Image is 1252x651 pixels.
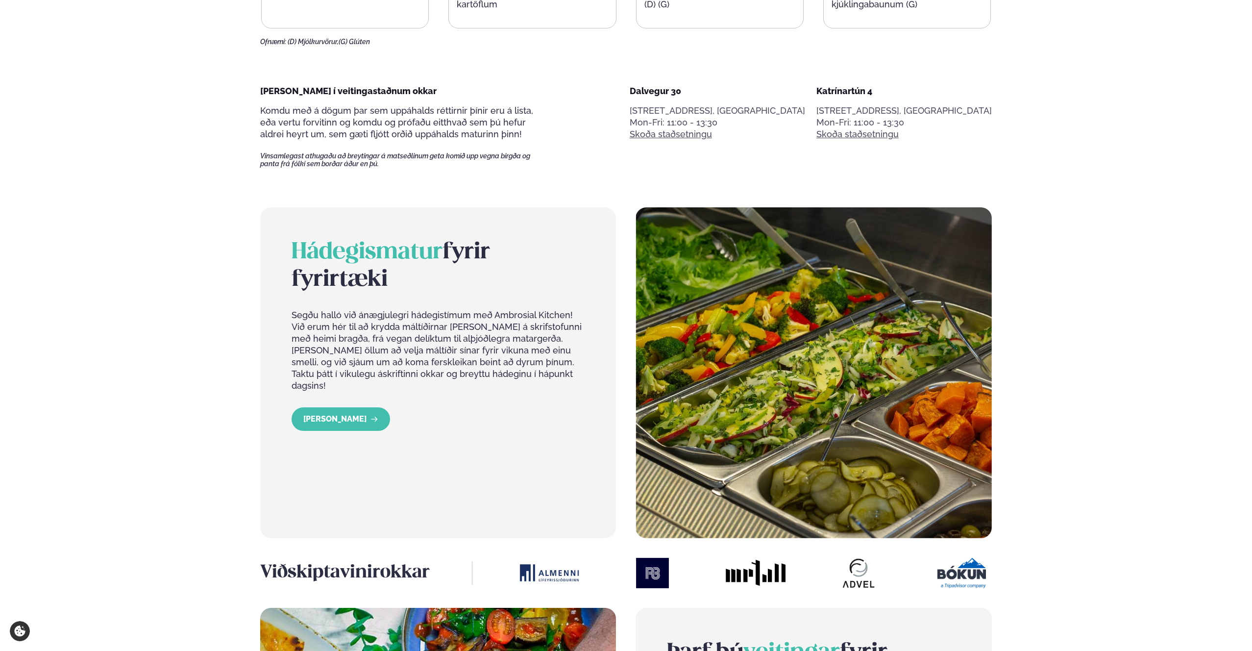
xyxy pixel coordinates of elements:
[339,38,370,46] span: (G) Glúten
[816,117,992,128] div: Mon-Fri: 11:00 - 13:30
[622,558,683,588] img: image alt
[260,86,437,96] span: [PERSON_NAME] í veitingastaðnum okkar
[630,105,805,117] p: [STREET_ADDRESS], [GEOGRAPHIC_DATA]
[292,407,390,431] a: LESA MEIRA
[288,38,339,46] span: (D) Mjólkurvörur,
[726,558,786,588] img: image alt
[829,558,889,588] img: image alt
[260,105,533,139] span: Komdu með á dögum þar sem uppáhalds réttirnir þínir eru á lista, eða vertu forvitinn og komdu og ...
[816,85,992,97] div: Katrínartún 4
[636,207,991,538] img: image alt
[630,117,805,128] div: Mon-Fri: 11:00 - 13:30
[630,85,805,97] div: Dalvegur 30
[260,564,380,581] span: Viðskiptavinir
[932,558,992,588] img: image alt
[10,621,30,641] a: Cookie settings
[292,239,585,294] h2: fyrir fyrirtæki
[519,558,580,588] img: image alt
[260,152,547,168] span: Vinsamlegast athugaðu að breytingar á matseðlinum geta komið upp vegna birgða og panta frá fólki ...
[292,242,442,263] span: Hádegismatur
[816,105,992,117] p: [STREET_ADDRESS], [GEOGRAPHIC_DATA]
[292,309,585,392] p: Segðu halló við ánægjulegri hádegistímum með Ambrosial Kitchen! Við erum hér til að krydda máltíð...
[816,128,899,140] a: Skoða staðsetningu
[260,561,472,585] h3: okkar
[260,38,286,46] span: Ofnæmi:
[630,128,712,140] a: Skoða staðsetningu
